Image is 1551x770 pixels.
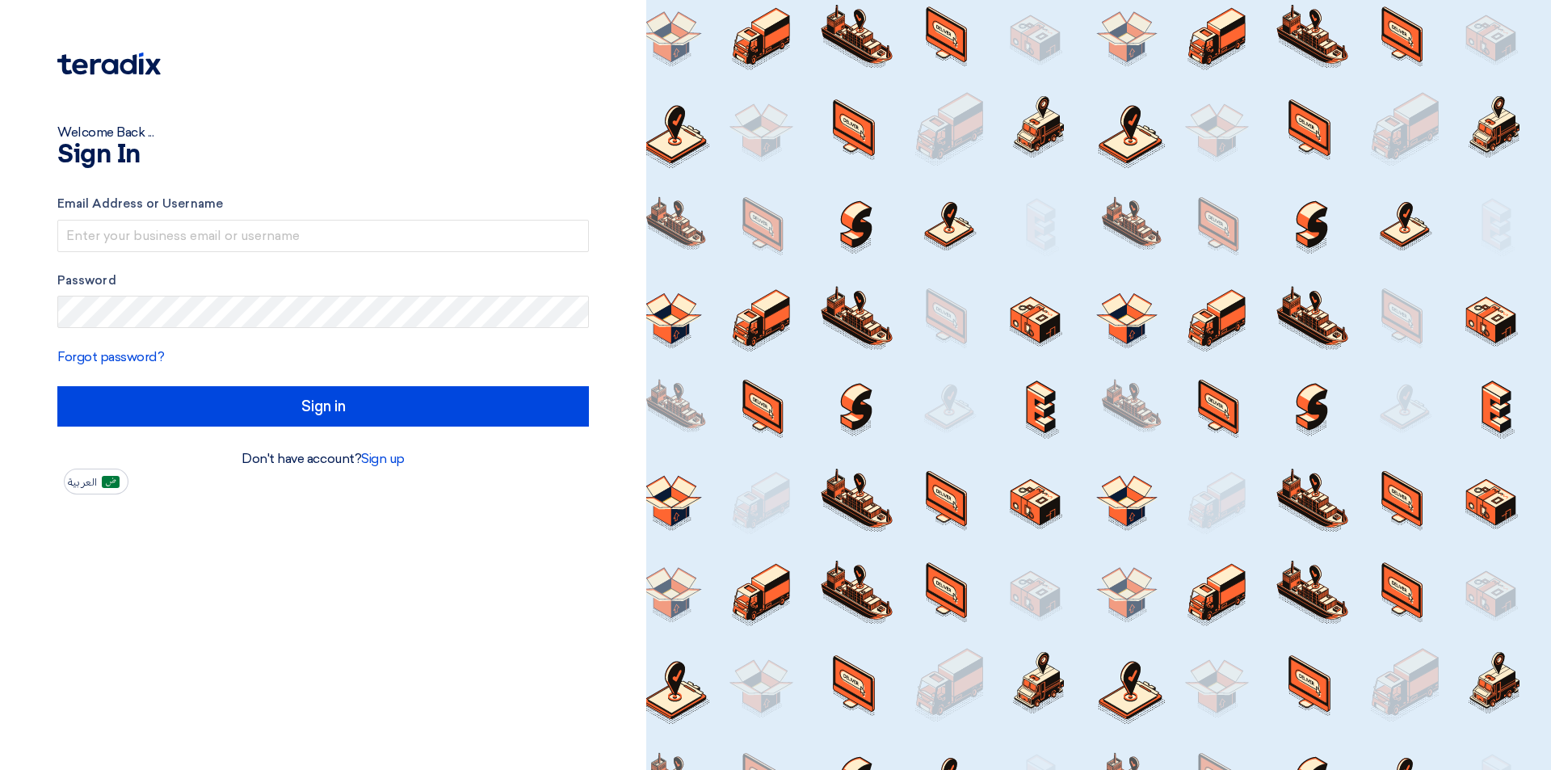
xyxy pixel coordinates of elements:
a: Sign up [361,451,405,466]
h1: Sign In [57,142,589,168]
span: العربية [68,477,97,488]
img: ar-AR.png [102,476,120,488]
a: Forgot password? [57,349,164,364]
div: Don't have account? [57,449,589,469]
label: Email Address or Username [57,195,589,213]
button: العربية [64,469,128,494]
div: Welcome Back ... [57,123,589,142]
input: Sign in [57,386,589,427]
img: Teradix logo [57,53,161,75]
input: Enter your business email or username [57,220,589,252]
label: Password [57,271,589,290]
